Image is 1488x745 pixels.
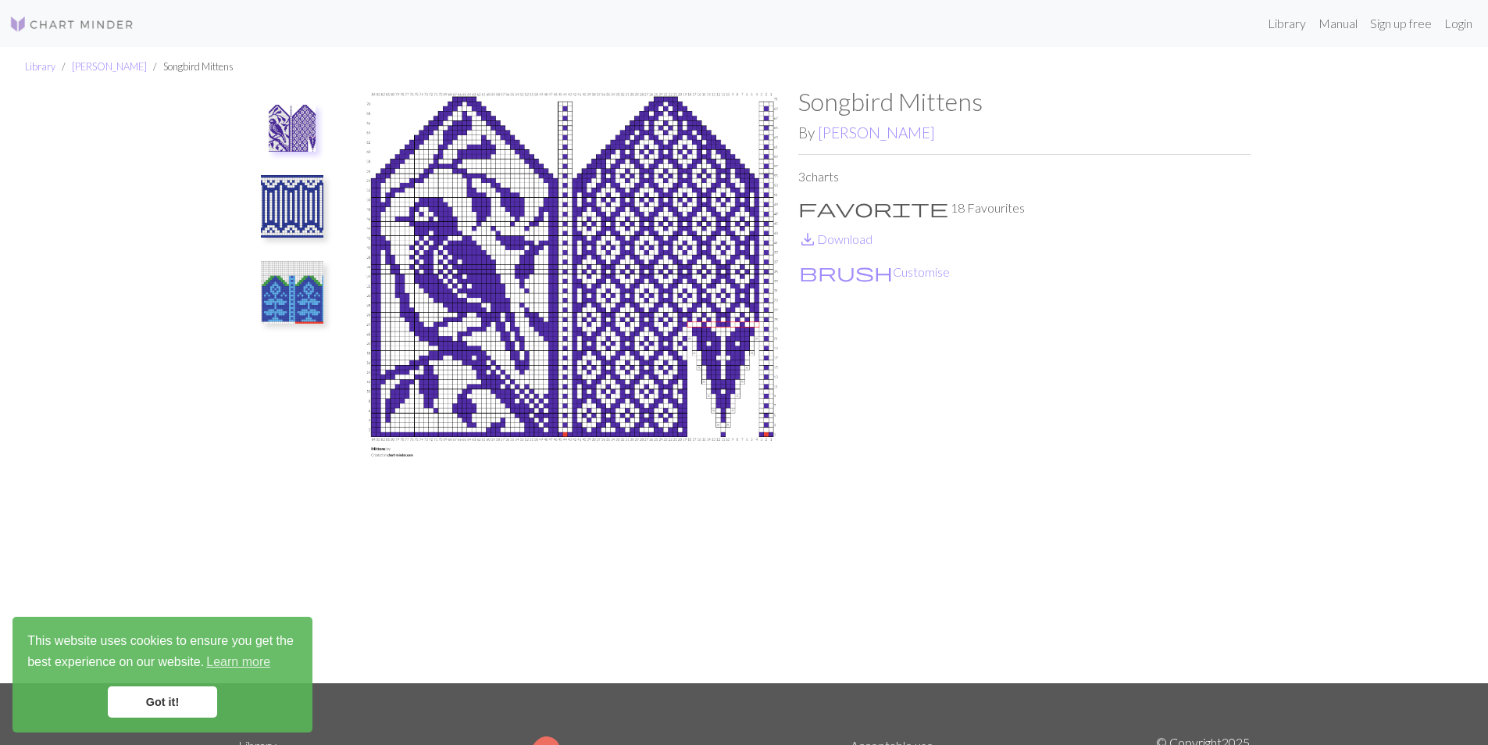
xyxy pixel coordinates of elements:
[1312,8,1364,39] a: Manual
[798,199,948,217] i: Favourite
[798,167,1251,186] p: 3 charts
[1438,8,1479,39] a: Login
[798,197,948,219] span: favorite
[798,231,872,246] a: DownloadDownload
[799,261,893,283] span: brush
[204,650,273,674] a: learn more about cookies
[25,60,55,73] a: Library
[27,632,298,674] span: This website uses cookies to ensure you get the best experience on our website.
[1364,8,1438,39] a: Sign up free
[261,175,323,238] img: cuff
[799,263,893,281] i: Customise
[9,15,134,34] img: Logo
[798,262,951,282] button: CustomiseCustomise
[818,124,935,141] a: [PERSON_NAME]
[798,228,817,250] span: save_alt
[72,60,147,73] a: [PERSON_NAME]
[798,124,1251,141] h2: By
[269,105,316,152] img: Mittens
[108,686,217,718] a: dismiss cookie message
[798,230,817,249] i: Download
[12,617,312,732] div: cookieconsent
[798,87,1251,116] h1: Songbird Mittens
[147,59,234,74] li: Songbird Mittens
[1261,8,1312,39] a: Library
[798,199,1251,217] p: 18 Favourites
[346,87,798,682] img: Mittens
[261,261,323,324] img: thumb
